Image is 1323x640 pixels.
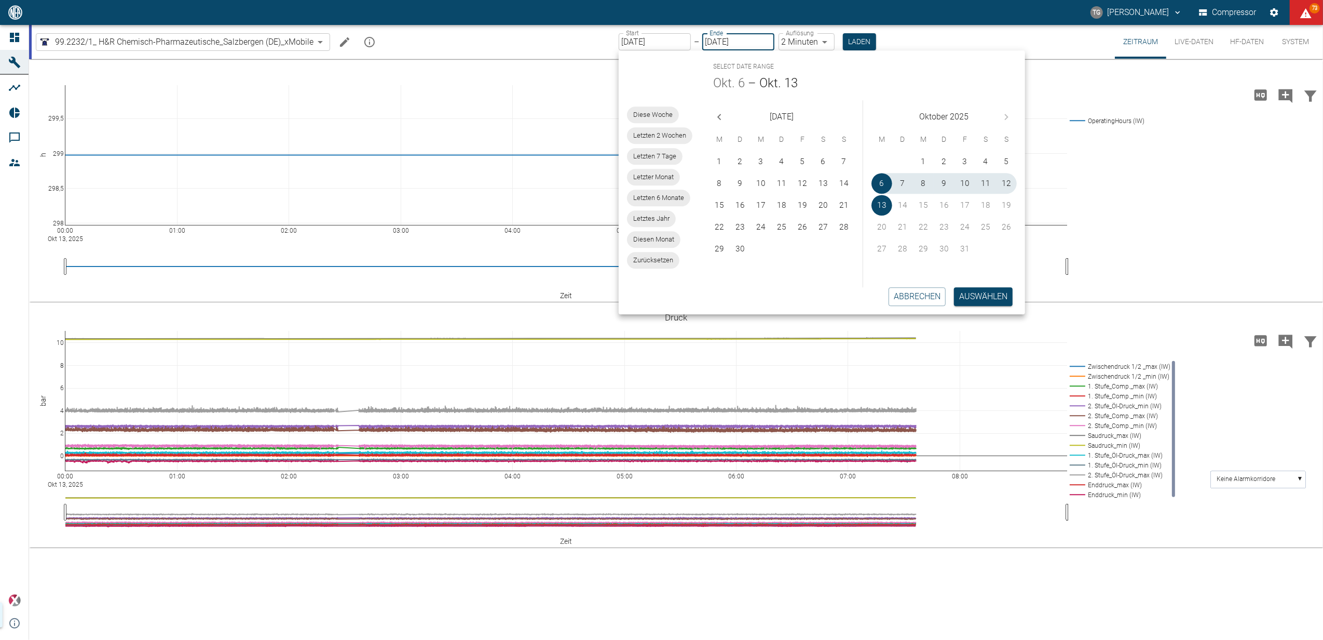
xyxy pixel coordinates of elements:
[1197,3,1259,22] button: Compressor
[752,129,770,150] span: Mittwoch
[792,217,813,237] button: 26
[709,173,730,194] button: 8
[731,129,749,150] span: Dienstag
[626,29,639,37] label: Start
[1088,363,1170,370] text: Zwischendruck 1/2 _max (IW)
[627,169,680,185] div: Letzter Monat
[627,252,679,269] div: Zurücksetzen
[771,217,792,237] button: 25
[1272,25,1319,59] button: System
[771,151,792,172] button: 4
[997,129,1016,150] span: Sonntag
[975,151,996,172] button: 4
[38,36,313,48] a: 99.2232/1_ H&R Chemisch-Pharmazeutische_Salzbergen (DE)_xMobile
[772,129,791,150] span: Donnerstag
[834,151,854,172] button: 7
[996,173,1017,194] button: 12
[1166,25,1222,59] button: Live-Daten
[619,33,691,50] input: DD.MM.YYYY
[1310,3,1320,14] span: 73
[751,195,771,216] button: 17
[8,594,21,607] img: Xplore Logo
[1273,327,1298,354] button: Kommentar hinzufügen
[751,151,771,172] button: 3
[1298,82,1323,109] button: Daten filtern
[793,129,812,150] span: Freitag
[55,36,313,48] span: 99.2232/1_ H&R Chemisch-Pharmazeutische_Salzbergen (DE)_xMobile
[792,173,813,194] button: 12
[954,173,975,194] button: 10
[1265,3,1284,22] button: Einstellungen
[771,195,792,216] button: 18
[914,129,933,150] span: Mittwoch
[1217,476,1276,483] text: Keine Alarmkorridore
[730,217,751,237] button: 23
[627,234,680,245] span: Diesen Monat
[730,238,751,259] button: 30
[913,151,934,172] button: 1
[359,32,380,52] button: mission info
[834,195,854,216] button: 21
[889,287,946,306] button: Abbrechen
[1298,327,1323,354] button: Daten filtern
[1088,117,1144,125] text: OperatingHours (IW)
[892,173,913,194] button: 7
[745,75,759,92] h5: –
[954,287,1013,306] button: Auswählen
[835,129,853,150] span: Sonntag
[627,210,676,227] div: Letztes Jahr
[730,173,751,194] button: 9
[771,173,792,194] button: 11
[834,173,854,194] button: 14
[893,129,912,150] span: Dienstag
[702,33,774,50] input: DD.MM.YYYY
[956,129,974,150] span: Freitag
[709,195,730,216] button: 15
[935,129,953,150] span: Donnerstag
[627,172,680,182] span: Letzter Monat
[759,75,798,92] button: Okt. 13
[814,129,833,150] span: Samstag
[975,173,996,194] button: 11
[1248,335,1273,345] span: Hohe Auflösung
[627,193,690,203] span: Letzten 6 Monate
[710,29,723,37] label: Ende
[843,33,876,50] button: Laden
[779,33,835,50] div: 2 Minuten
[1090,6,1103,19] div: TG
[627,106,679,123] div: Diese Woche
[976,129,995,150] span: Samstag
[954,151,975,172] button: 3
[751,173,771,194] button: 10
[627,214,676,224] span: Letztes Jahr
[813,195,834,216] button: 20
[1089,3,1184,22] button: thomas.gregoir@neuman-esser.com
[872,129,891,150] span: Montag
[730,195,751,216] button: 16
[871,195,892,216] button: 13
[934,151,954,172] button: 2
[627,127,692,144] div: Letzten 2 Wochen
[334,32,355,52] button: Machine bearbeiten
[709,151,730,172] button: 1
[713,59,774,75] span: Select date range
[834,217,854,237] button: 28
[1248,89,1273,99] span: Hohe Auflösung
[627,231,680,248] div: Diesen Monat
[627,130,692,141] span: Letzten 2 Wochen
[627,255,679,265] span: Zurücksetzen
[786,29,814,37] label: Auflösung
[920,110,969,124] span: Oktober 2025
[813,151,834,172] button: 6
[913,173,934,194] button: 8
[813,217,834,237] button: 27
[627,110,679,120] span: Diese Woche
[694,36,699,48] p: –
[813,173,834,194] button: 13
[627,151,683,162] span: Letzten 7 Tage
[934,173,954,194] button: 9
[709,106,730,127] button: Previous month
[1273,82,1298,109] button: Kommentar hinzufügen
[1222,25,1272,59] button: HF-Daten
